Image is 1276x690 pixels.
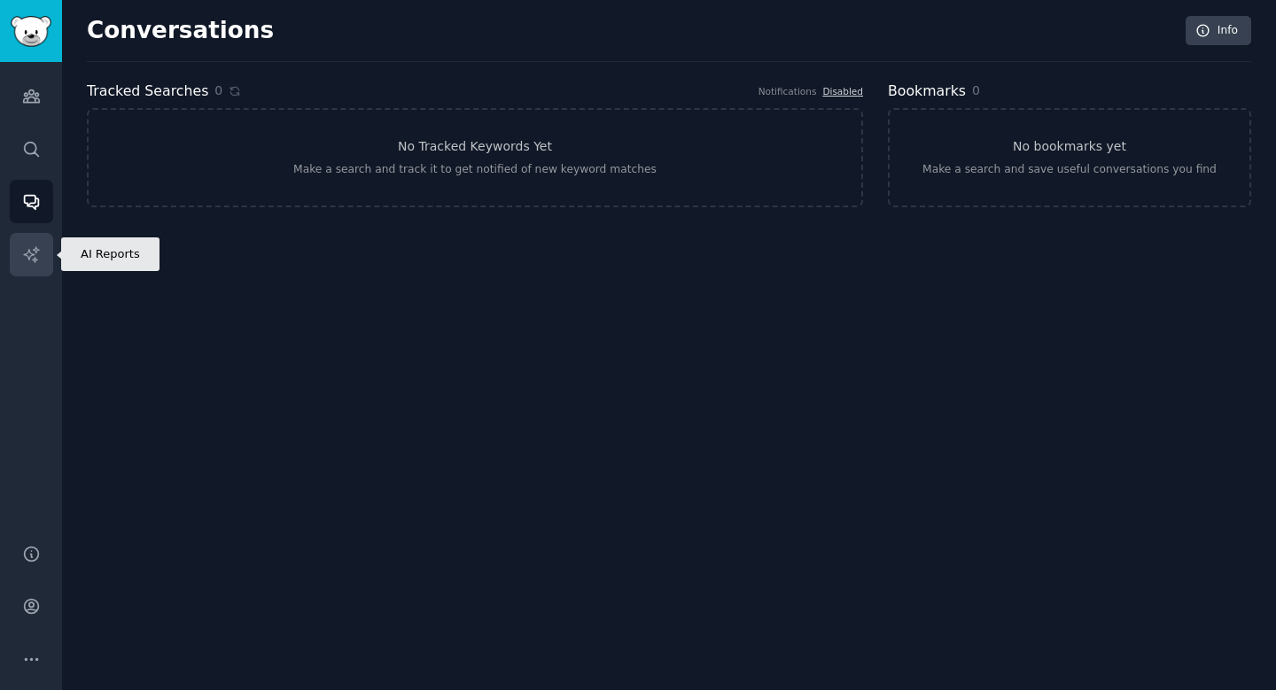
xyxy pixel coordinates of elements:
[214,81,222,100] span: 0
[888,81,966,103] h2: Bookmarks
[398,137,552,156] h3: No Tracked Keywords Yet
[822,86,863,97] a: Disabled
[1186,16,1251,46] a: Info
[1013,137,1126,156] h3: No bookmarks yet
[922,162,1217,178] div: Make a search and save useful conversations you find
[759,85,817,97] div: Notifications
[972,83,980,97] span: 0
[888,108,1251,207] a: No bookmarks yetMake a search and save useful conversations you find
[87,17,274,45] h2: Conversations
[293,162,657,178] div: Make a search and track it to get notified of new keyword matches
[11,16,51,47] img: GummySearch logo
[87,81,208,103] h2: Tracked Searches
[87,108,863,207] a: No Tracked Keywords YetMake a search and track it to get notified of new keyword matches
